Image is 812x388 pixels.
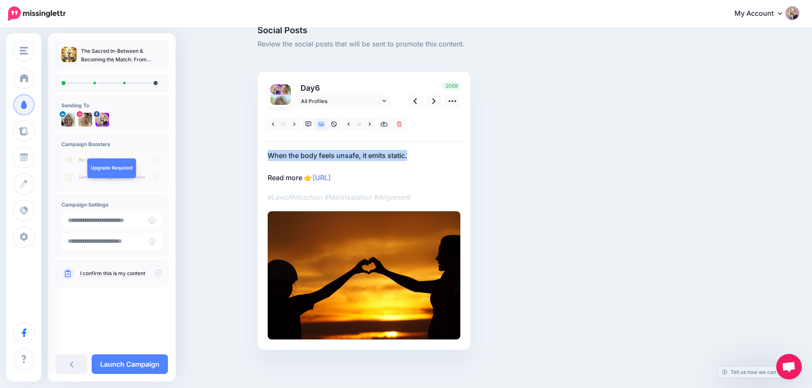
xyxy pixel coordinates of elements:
[297,82,392,94] p: Day
[8,6,66,21] img: Missinglettr
[443,82,460,90] span: 2068
[257,39,653,50] span: Review the social posts that will be sent to promote this content.
[61,102,162,109] h4: Sending To
[776,354,802,379] div: Open chat
[268,192,460,203] p: #LawofAttraction #Manifestation #Alignment
[80,270,145,277] a: I confirm this is my content
[726,3,799,24] a: My Account
[61,152,162,184] img: campaign_review_boosters.png
[81,47,162,64] p: The Sacred In-Between & Becoming the Match: From Collapse to Magnetism
[301,97,380,106] span: All Profiles
[61,113,75,126] img: 1718475910192-62811.png
[268,211,460,339] img: SMTV7Y7PKL643W3OP65GSJCOJ3EYLI13.jpg
[270,84,280,95] img: 290742663_690246859085558_2546020681360716234_n-bsa153213.jpg
[315,83,320,92] span: 6
[95,113,109,126] img: 290742663_690246859085558_2546020681360716234_n-bsa153213.jpg
[61,47,77,62] img: 7e64855ab4870b1e98c081de8a8051fd_thumb.jpg
[297,95,390,107] a: All Profiles
[268,150,460,183] p: When the body feels unsafe, it emits static. Read more 👉
[61,201,162,208] h4: Campaign Settings
[61,141,162,147] h4: Campaign Boosters
[718,366,802,378] a: Tell us how we can improve
[270,95,291,115] img: 1718475910192-62811.png
[257,26,653,34] span: Social Posts
[312,173,331,182] a: [URL]
[20,47,28,55] img: menu.png
[78,113,92,126] img: 451395311_495900419469078_553458371124701532_n-bsa153214.jpg
[280,84,291,95] img: 451395311_495900419469078_553458371124701532_n-bsa153214.jpg
[87,158,136,178] a: Upgrade Required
